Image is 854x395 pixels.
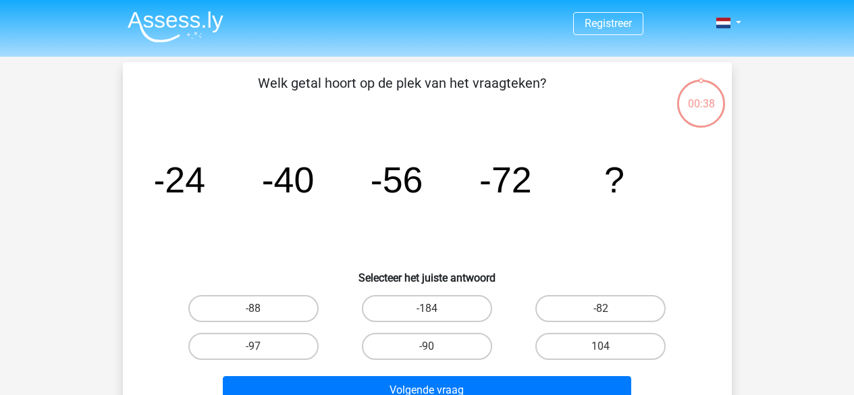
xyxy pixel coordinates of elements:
p: Welk getal hoort op de plek van het vraagteken? [144,73,660,113]
label: 104 [535,333,666,360]
label: -82 [535,295,666,322]
div: 00:38 [676,78,726,112]
label: -90 [362,333,492,360]
label: -88 [188,295,319,322]
tspan: -56 [370,159,423,200]
a: Registreer [585,17,632,30]
tspan: -40 [261,159,314,200]
label: -184 [362,295,492,322]
tspan: ? [604,159,624,200]
h6: Selecteer het juiste antwoord [144,261,710,284]
label: -97 [188,333,319,360]
tspan: -24 [153,159,205,200]
tspan: -72 [479,159,532,200]
img: Assessly [128,11,223,43]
